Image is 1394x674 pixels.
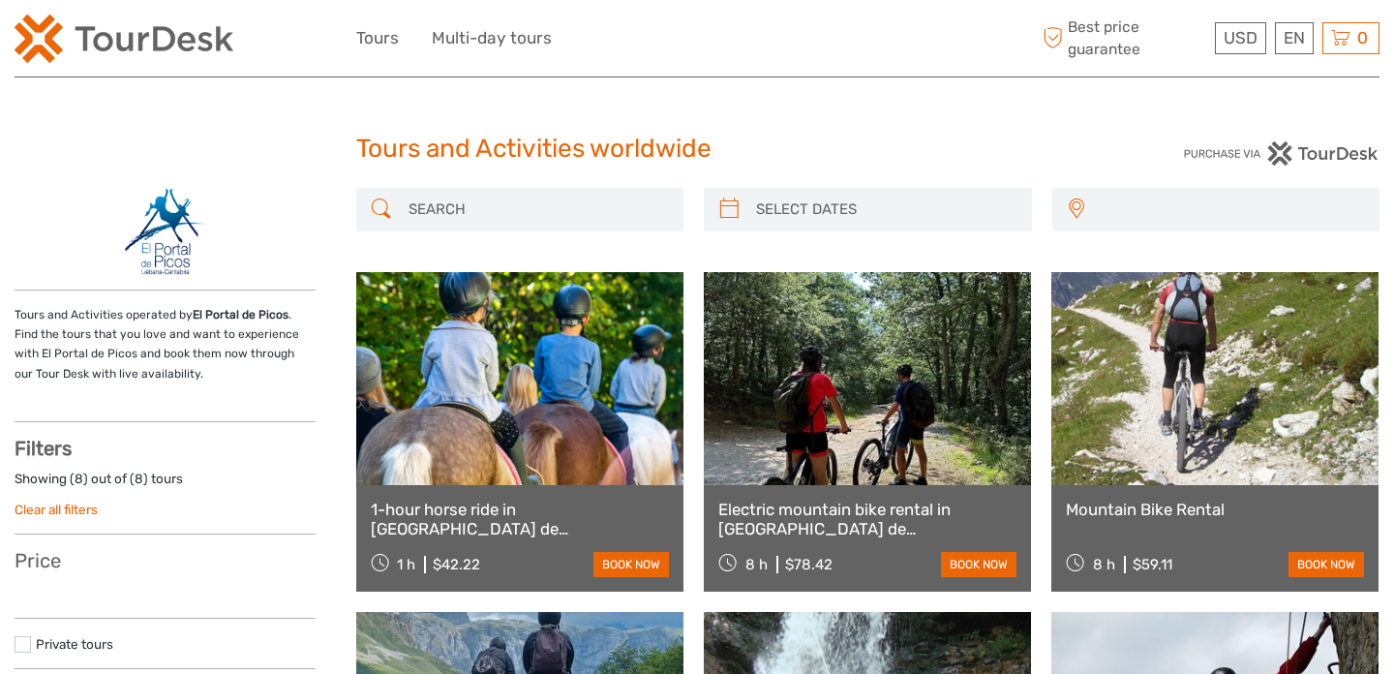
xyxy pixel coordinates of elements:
[75,470,83,488] label: 8
[371,500,669,539] a: 1-hour horse ride in [GEOGRAPHIC_DATA] de [GEOGRAPHIC_DATA]
[1288,552,1364,577] a: book now
[748,193,1022,227] input: SELECT DATES
[15,470,316,500] div: Showing ( ) out of ( ) tours
[356,134,1039,165] h1: Tours and Activities worldwide
[1093,556,1115,573] span: 8 h
[15,502,98,517] a: Clear all filters
[15,437,72,460] strong: Filters
[432,24,552,52] a: Multi-day tours
[121,188,208,275] img: 270-14_logo_thumbnail.png
[718,500,1016,539] a: Electric mountain bike rental in [GEOGRAPHIC_DATA] de [GEOGRAPHIC_DATA]
[36,636,113,652] a: Private tours
[401,193,675,227] input: SEARCH
[193,308,288,322] strong: El Portal de Picos
[1354,28,1371,47] span: 0
[941,552,1016,577] a: book now
[1224,28,1258,47] span: USD
[785,556,833,573] div: $78.42
[1133,556,1172,573] div: $59.11
[135,470,143,488] label: 8
[433,556,480,573] div: $42.22
[745,556,768,573] span: 8 h
[15,305,316,384] p: Tours and Activities operated by . Find the tours that you love and want to experience with El Po...
[15,15,233,63] img: 2254-3441b4b5-4e5f-4d00-b396-31f1d84a6ebf_logo_small.png
[1066,500,1364,519] a: Mountain Bike Rental
[15,549,316,572] h3: Price
[1183,141,1379,166] img: PurchaseViaTourDesk.png
[397,556,415,573] span: 1 h
[1039,16,1211,59] span: Best price guarantee
[356,24,399,52] a: Tours
[593,552,669,577] a: book now
[1275,22,1314,54] div: EN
